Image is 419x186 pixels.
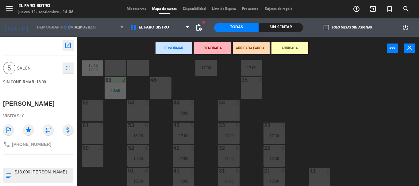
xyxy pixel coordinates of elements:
[100,123,103,128] div: 2
[271,42,308,54] button: ARRIBADA
[386,5,393,13] i: turned_in_not
[173,111,194,115] div: 17:00
[173,179,194,183] div: 17:00
[64,64,72,72] i: fullscreen
[63,124,74,135] i: attach_money
[127,134,149,138] div: 18:00
[156,42,192,54] button: Confirmar
[139,25,169,30] span: EL Faro Bistro
[281,145,285,151] div: 6
[145,55,149,60] div: 2
[100,55,103,60] div: 2
[218,156,240,161] div: 17:00
[3,111,74,121] div: Visitas: 0
[173,134,194,138] div: 17:00
[173,100,174,105] div: 44
[145,100,149,105] div: 2
[168,77,171,83] div: 4
[402,24,409,31] i: power_settings_new
[173,123,174,128] div: 43
[195,24,202,31] span: pending_actions
[75,25,96,30] span: Almuerzo
[5,172,12,179] i: subject
[37,79,46,84] span: 18:00
[281,168,285,173] div: 6
[236,145,240,151] div: 6
[124,7,149,11] span: Mis reservas
[18,3,74,9] div: El Faro Bistro
[202,21,206,24] span: fiber_manual_record
[259,77,262,83] div: 2
[190,168,194,173] div: 9
[218,179,240,183] div: 17:00
[23,124,34,135] i: star
[3,124,14,135] i: outlined_flag
[233,42,270,54] button: ARRIBADA PARCIAL
[149,7,180,11] span: Mapa de mesas
[406,44,413,51] i: close
[389,44,396,51] i: power_input
[3,99,55,109] div: [PERSON_NAME]
[3,141,10,148] i: phone
[241,66,262,70] div: 17:00
[100,100,103,105] div: 3
[122,77,126,83] div: 2
[327,168,330,173] div: 2
[369,5,377,13] i: exit_to_app
[5,4,14,13] i: menu
[127,156,149,161] div: 18:00
[18,9,74,15] div: jueves 11. septiembre - 14:06
[105,55,106,60] div: T8
[236,168,240,173] div: 6
[324,25,372,30] label: Solo mesas sin asignar
[52,24,60,31] i: arrow_drop_down
[236,123,240,128] div: 6
[190,100,194,105] div: 9
[122,55,126,60] div: 2
[214,23,259,32] div: Todas
[5,4,14,15] button: menu
[127,179,149,183] div: 18:00
[263,179,285,183] div: 17:30
[145,168,149,173] div: 8
[105,77,106,83] div: 63
[17,65,60,72] span: Salón
[218,134,240,138] div: 17:00
[145,145,149,151] div: 8
[64,42,72,49] i: open_in_new
[180,7,209,11] span: Disponibilidad
[63,40,74,51] button: open_in_new
[259,55,262,60] div: 2
[264,123,264,128] div: 23
[263,134,285,138] div: 17:30
[264,168,264,173] div: 21
[190,145,194,151] div: 9
[209,7,239,11] span: Lista de Espera
[353,5,360,13] i: add_circle_outline
[387,44,398,53] button: power_input
[402,5,410,13] i: search
[236,100,240,105] div: 2
[259,23,303,32] div: Sin sentar
[190,123,194,128] div: 9
[105,88,126,93] div: 13:45
[262,7,296,11] span: Tarjetas de regalo
[213,55,217,60] div: 2
[43,124,54,135] i: repeat
[145,123,149,128] div: 8
[3,79,34,84] span: SIN CONFIRMAR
